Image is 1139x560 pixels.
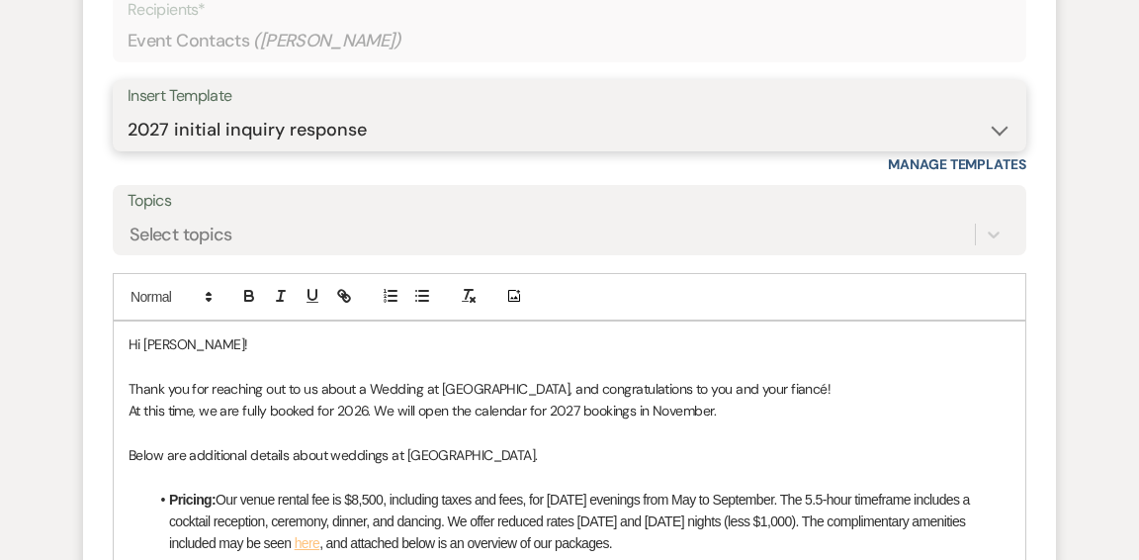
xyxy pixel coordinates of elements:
li: Our venue rental fee is $8,500, including taxes and fees, for [DATE] evenings from May to Septemb... [148,489,1010,555]
p: At this time, we are fully booked for 2026. We will open the calendar for 2027 bookings in November. [129,400,1010,421]
label: Topics [128,187,1011,216]
a: here [295,535,319,551]
div: Insert Template [128,82,1011,111]
span: nd attached below is an overview of our packages. [333,535,612,551]
p: Hi [PERSON_NAME]! [129,333,1010,355]
a: Manage Templates [888,155,1026,173]
p: Below are additional details about weddings at [GEOGRAPHIC_DATA]. [129,444,1010,466]
div: Event Contacts [128,22,1011,60]
span: ( [PERSON_NAME] ) [253,28,401,54]
strong: Pricing: [169,492,216,508]
div: Select topics [130,221,232,247]
p: Thank you for reaching out to us about a Wedding at [GEOGRAPHIC_DATA], and congratulations to you... [129,378,1010,400]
